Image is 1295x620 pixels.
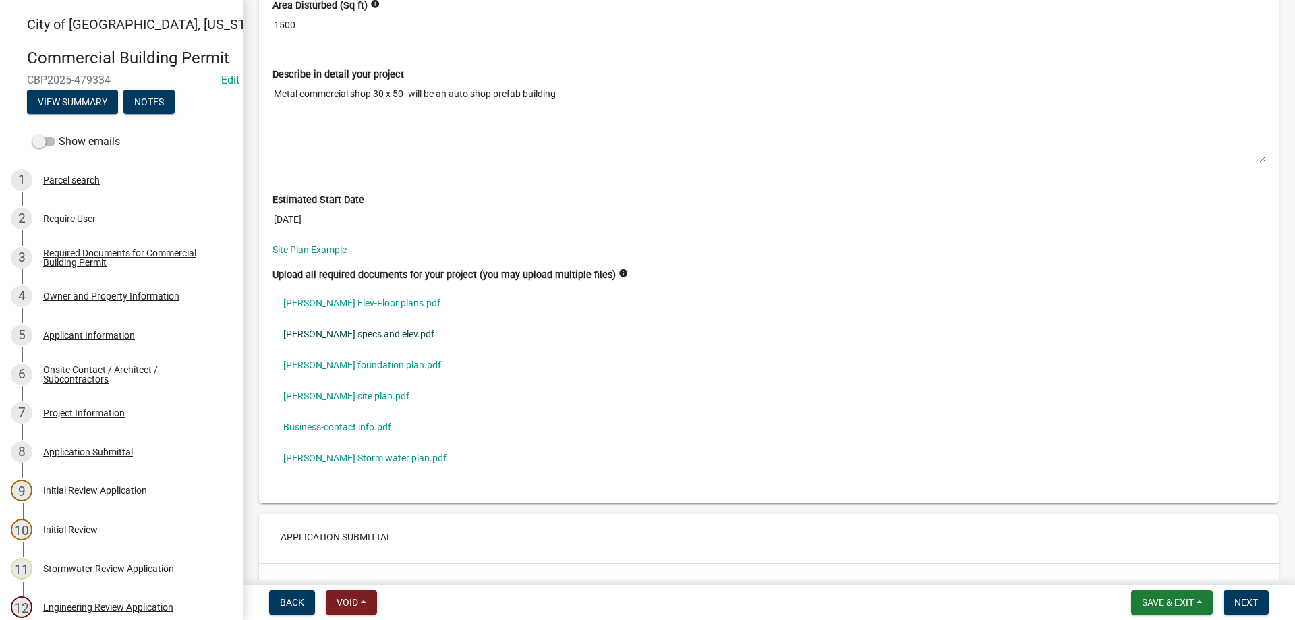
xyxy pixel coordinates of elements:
[43,331,135,340] div: Applicant Information
[272,412,1265,443] a: Business-contact info.pdf
[11,402,32,424] div: 7
[43,214,96,223] div: Require User
[11,169,32,191] div: 1
[11,441,32,463] div: 8
[270,525,403,549] button: Application Submittal
[272,577,1265,600] h3: I hereby agree that this work will be performed according to:
[272,381,1265,412] a: [PERSON_NAME] site plan.pdf
[27,49,232,68] h4: Commercial Building Permit
[11,480,32,501] div: 9
[272,271,616,280] label: Upload all required documents for your project (you may upload multiple files)
[43,248,221,267] div: Required Documents for Commercial Building Permit
[11,519,32,540] div: 10
[1234,597,1258,608] span: Next
[221,74,239,86] a: Edit
[43,602,173,612] div: Engineering Review Application
[272,1,368,11] label: Area Disturbed (Sq ft)
[269,590,315,615] button: Back
[43,525,98,534] div: Initial Review
[272,349,1265,381] a: [PERSON_NAME] foundation plan.pdf
[272,244,347,255] a: Site Plan Example
[272,287,1265,318] a: [PERSON_NAME] Elev-Floor plans.pdf
[11,558,32,580] div: 11
[272,443,1265,474] a: [PERSON_NAME] Storm water plan.pdf
[27,74,216,86] span: CBP2025-479334
[272,318,1265,349] a: [PERSON_NAME] specs and elev.pdf
[1142,597,1194,608] span: Save & Exit
[43,408,125,418] div: Project Information
[27,97,118,108] wm-modal-confirm: Summary
[43,486,147,495] div: Initial Review Application
[618,269,628,278] i: info
[43,564,174,573] div: Stormwater Review Application
[280,597,304,608] span: Back
[11,247,32,269] div: 3
[11,208,32,229] div: 2
[43,365,221,384] div: Onsite Contact / Architect / Subcontractors
[43,291,179,301] div: Owner and Property Information
[43,447,133,457] div: Application Submittal
[1224,590,1269,615] button: Next
[27,90,118,114] button: View Summary
[272,196,364,205] label: Estimated Start Date
[1131,590,1213,615] button: Save & Exit
[43,175,100,185] div: Parcel search
[11,596,32,618] div: 12
[123,97,175,108] wm-modal-confirm: Notes
[326,590,377,615] button: Void
[272,70,404,80] label: Describe in detail your project
[11,325,32,346] div: 5
[272,82,1265,163] textarea: Metal commercial shop 30 x 50- will be an auto shop prefab building
[11,285,32,307] div: 4
[27,16,272,32] span: City of [GEOGRAPHIC_DATA], [US_STATE]
[337,597,358,608] span: Void
[11,364,32,385] div: 6
[32,134,120,150] label: Show emails
[123,90,175,114] button: Notes
[221,74,239,86] wm-modal-confirm: Edit Application Number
